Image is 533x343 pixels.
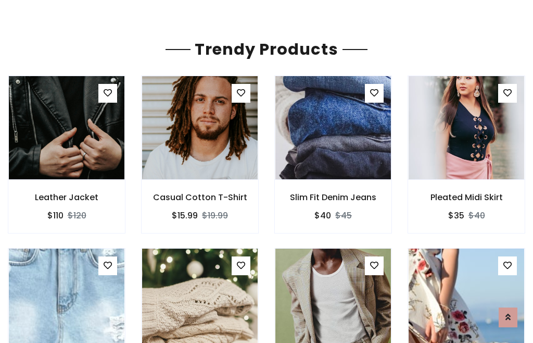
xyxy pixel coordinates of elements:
h6: $15.99 [172,211,198,220]
del: $45 [335,210,352,222]
h6: Leather Jacket [8,192,125,202]
span: Trendy Products [191,38,342,60]
h6: $110 [47,211,64,220]
h6: $40 [314,211,331,220]
h6: Slim Fit Denim Jeans [275,192,391,202]
del: $19.99 [202,210,228,222]
del: $40 [468,210,485,222]
h6: $35 [448,211,464,220]
h6: Casual Cotton T-Shirt [142,192,258,202]
h6: Pleated Midi Skirt [408,192,525,202]
del: $120 [68,210,86,222]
